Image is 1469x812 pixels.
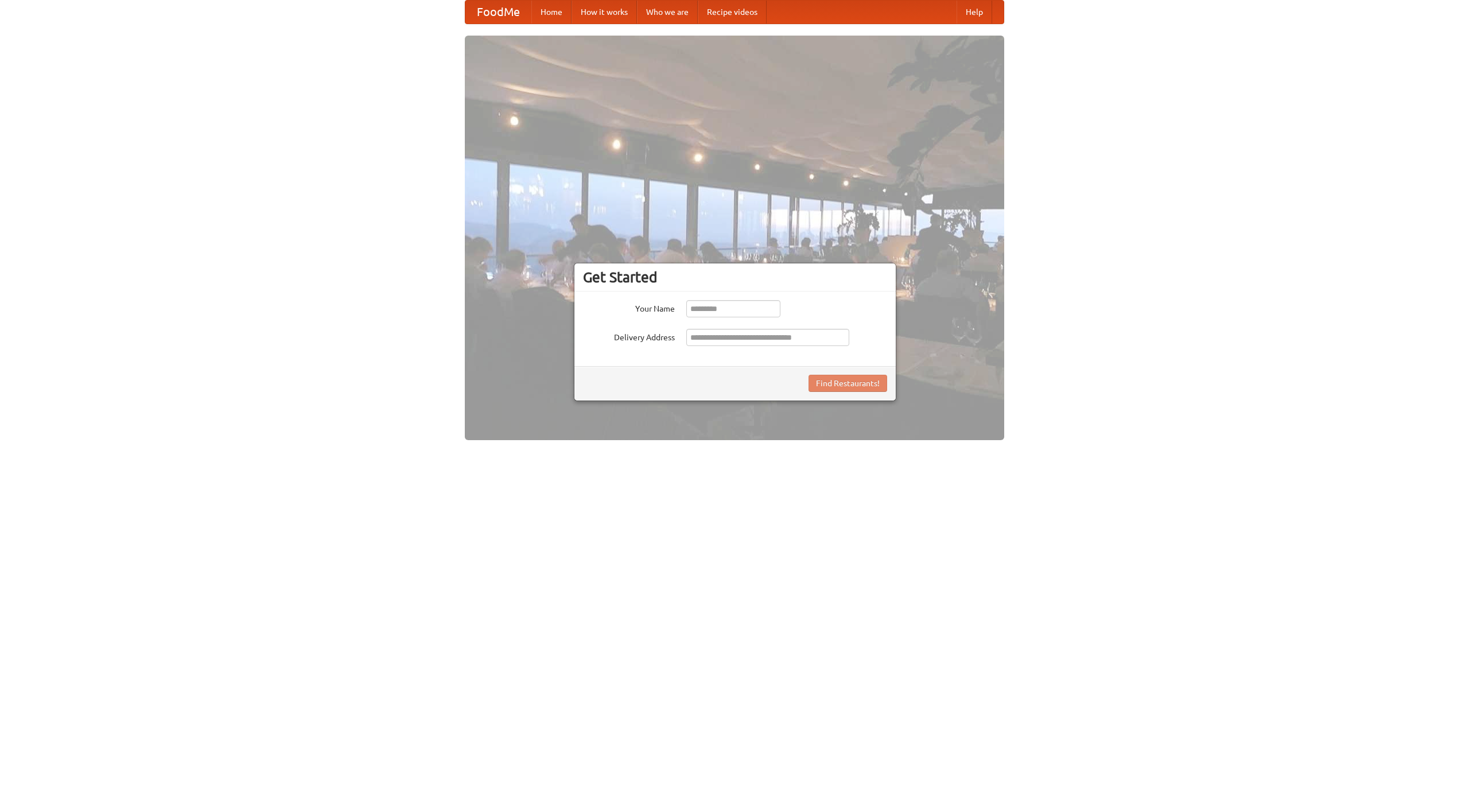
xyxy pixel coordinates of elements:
a: Who we are [637,1,698,24]
label: Delivery Address [583,329,675,343]
a: Recipe videos [698,1,767,24]
a: Help [957,1,992,24]
label: Your Name [583,300,675,314]
button: Find Restaurants! [809,375,887,392]
h3: Get Started [583,269,887,286]
a: Home [531,1,572,24]
a: FoodMe [465,1,531,24]
a: How it works [572,1,637,24]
